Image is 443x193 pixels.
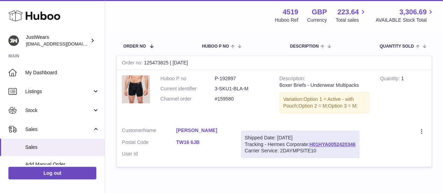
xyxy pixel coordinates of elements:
[375,70,431,122] td: 1
[375,17,435,23] span: AVAILABLE Stock Total
[122,127,176,136] dt: Name
[122,60,144,67] strong: Order no
[337,7,359,17] span: 223.64
[275,17,298,23] div: Huboo Ref
[309,142,355,147] a: H01HYA0052420346
[25,161,99,168] span: Add Manual Order
[25,126,92,133] span: Sales
[328,103,358,109] span: Option 3 = M;
[380,76,401,83] strong: Quantity
[176,127,230,134] a: [PERSON_NAME]
[25,107,92,114] span: Stock
[8,35,19,46] img: internalAdmin-4519@internal.huboo.com
[25,144,99,151] span: Sales
[375,7,435,23] a: 3,306.69 AVAILABLE Stock Total
[380,44,414,49] span: Quantity Sold
[8,167,96,179] a: Log out
[245,147,355,154] div: Carrier Service: 2DAYMPSITE10
[160,75,215,82] dt: Huboo P no
[160,96,215,102] dt: Channel order
[335,17,367,23] span: Total sales
[202,44,229,49] span: Huboo P no
[122,139,176,147] dt: Postal Code
[241,131,359,158] div: Tracking - Hermes Corporate:
[122,75,150,103] img: 45191626283068.jpg
[279,76,305,83] strong: Description
[245,135,355,141] div: Shipped Date: [DATE]
[283,96,354,109] span: Option 1 = Active - with Pouch;
[215,96,269,102] dd: #159580
[160,85,215,92] dt: Current identifier
[25,88,92,95] span: Listings
[307,17,327,23] div: Currency
[215,75,269,82] dd: P-192897
[122,127,143,133] span: Customer
[335,7,367,23] a: 223.64 Total sales
[279,82,370,89] div: Boxer Briefs - Underwear Multipacks
[279,92,370,113] div: Variation:
[176,139,230,146] a: TW16 6JB
[312,7,327,17] strong: GBP
[117,56,431,70] div: 125473825 | [DATE]
[298,103,328,109] span: Option 2 = M;
[26,34,89,47] div: JustWears
[123,44,146,49] span: Order No
[283,7,298,17] strong: 4519
[215,85,269,92] dd: 3-SKU1-BLA-M
[25,69,99,76] span: My Dashboard
[290,44,319,49] span: Description
[122,151,176,157] dt: User Id
[399,7,427,17] span: 3,306.69
[26,41,103,47] span: [EMAIL_ADDRESS][DOMAIN_NAME]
